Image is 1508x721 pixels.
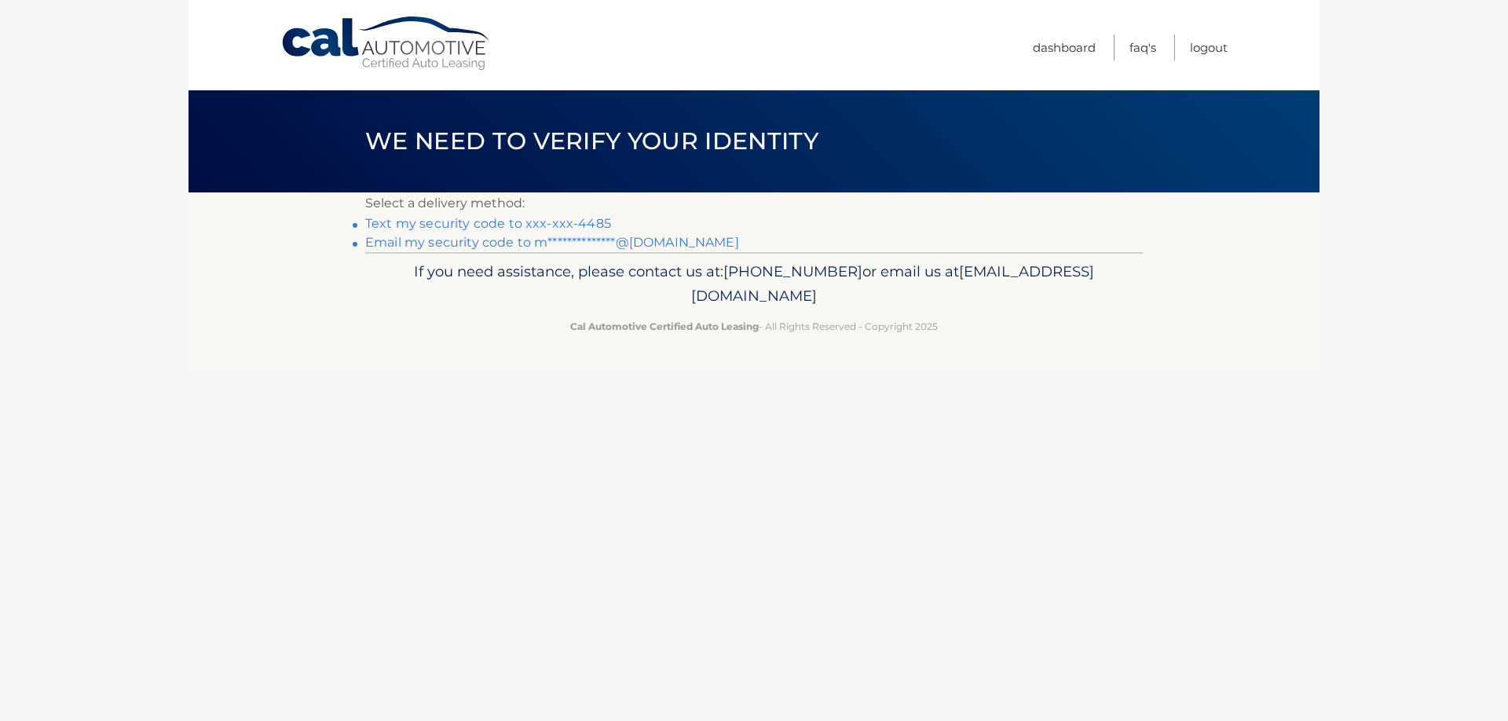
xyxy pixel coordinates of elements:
p: - All Rights Reserved - Copyright 2025 [375,318,1133,335]
a: Cal Automotive [280,16,492,71]
a: Logout [1190,35,1228,60]
a: Dashboard [1033,35,1096,60]
strong: Cal Automotive Certified Auto Leasing [570,320,759,332]
p: If you need assistance, please contact us at: or email us at [375,259,1133,309]
a: Text my security code to xxx-xxx-4485 [365,216,611,231]
p: Select a delivery method: [365,192,1143,214]
a: FAQ's [1129,35,1156,60]
span: [PHONE_NUMBER] [723,262,862,280]
span: We need to verify your identity [365,126,818,156]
